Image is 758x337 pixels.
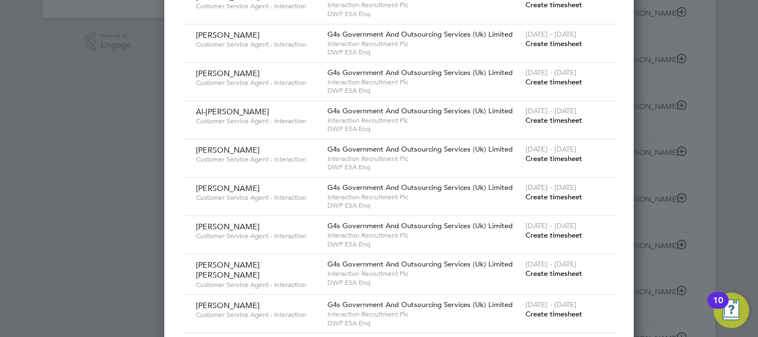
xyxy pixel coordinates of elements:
[196,117,319,125] span: Customer Service Agent - Interaction
[327,116,519,125] span: Interaction Recruitment Plc
[525,259,577,269] span: [DATE] - [DATE]
[196,78,319,87] span: Customer Service Agent - Interaction
[196,30,260,40] span: [PERSON_NAME]
[327,39,519,48] span: Interaction Recruitment Plc
[525,192,582,202] span: Create timesheet
[327,144,513,154] span: G4s Government And Outsourcing Services (Uk) Limited
[196,145,260,155] span: [PERSON_NAME]
[327,1,519,9] span: Interaction Recruitment Plc
[196,300,260,310] span: [PERSON_NAME]
[525,309,582,319] span: Create timesheet
[327,124,519,133] span: DWP ESA Enq
[327,48,519,57] span: DWP ESA Enq
[327,163,519,172] span: DWP ESA Enq
[327,106,513,115] span: G4s Government And Outsourcing Services (Uk) Limited
[327,300,513,309] span: G4s Government And Outsourcing Services (Uk) Limited
[525,183,577,192] span: [DATE] - [DATE]
[713,300,723,315] div: 10
[525,300,577,309] span: [DATE] - [DATE]
[327,86,519,95] span: DWP ESA Enq
[327,310,519,319] span: Interaction Recruitment Plc
[196,155,319,164] span: Customer Service Agent - Interaction
[525,29,577,39] span: [DATE] - [DATE]
[525,77,582,87] span: Create timesheet
[327,259,513,269] span: G4s Government And Outsourcing Services (Uk) Limited
[327,68,513,77] span: G4s Government And Outsourcing Services (Uk) Limited
[525,144,577,154] span: [DATE] - [DATE]
[196,107,269,117] span: Al-[PERSON_NAME]
[327,269,519,278] span: Interaction Recruitment Plc
[196,222,260,232] span: [PERSON_NAME]
[327,201,519,210] span: DWP ESA Enq
[714,293,749,328] button: Open Resource Center, 10 new notifications
[525,269,582,278] span: Create timesheet
[196,232,319,240] span: Customer Service Agent - Interaction
[196,310,319,319] span: Customer Service Agent - Interaction
[525,106,577,115] span: [DATE] - [DATE]
[327,231,519,240] span: Interaction Recruitment Plc
[327,9,519,18] span: DWP ESA Enq
[327,319,519,328] span: DWP ESA Enq
[196,280,319,289] span: Customer Service Agent - Interaction
[327,29,513,39] span: G4s Government And Outsourcing Services (Uk) Limited
[196,183,260,193] span: [PERSON_NAME]
[525,221,577,230] span: [DATE] - [DATE]
[327,78,519,87] span: Interaction Recruitment Plc
[327,240,519,249] span: DWP ESA Enq
[525,68,577,77] span: [DATE] - [DATE]
[525,115,582,125] span: Create timesheet
[327,193,519,202] span: Interaction Recruitment Plc
[196,260,260,280] span: [PERSON_NAME] [PERSON_NAME]
[196,193,319,202] span: Customer Service Agent - Interaction
[327,183,513,192] span: G4s Government And Outsourcing Services (Uk) Limited
[525,154,582,163] span: Create timesheet
[196,2,319,11] span: Customer Service Agent - Interaction
[196,68,260,78] span: [PERSON_NAME]
[327,278,519,287] span: DWP ESA Enq
[525,230,582,240] span: Create timesheet
[525,39,582,48] span: Create timesheet
[196,40,319,49] span: Customer Service Agent - Interaction
[327,221,513,230] span: G4s Government And Outsourcing Services (Uk) Limited
[327,154,519,163] span: Interaction Recruitment Plc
